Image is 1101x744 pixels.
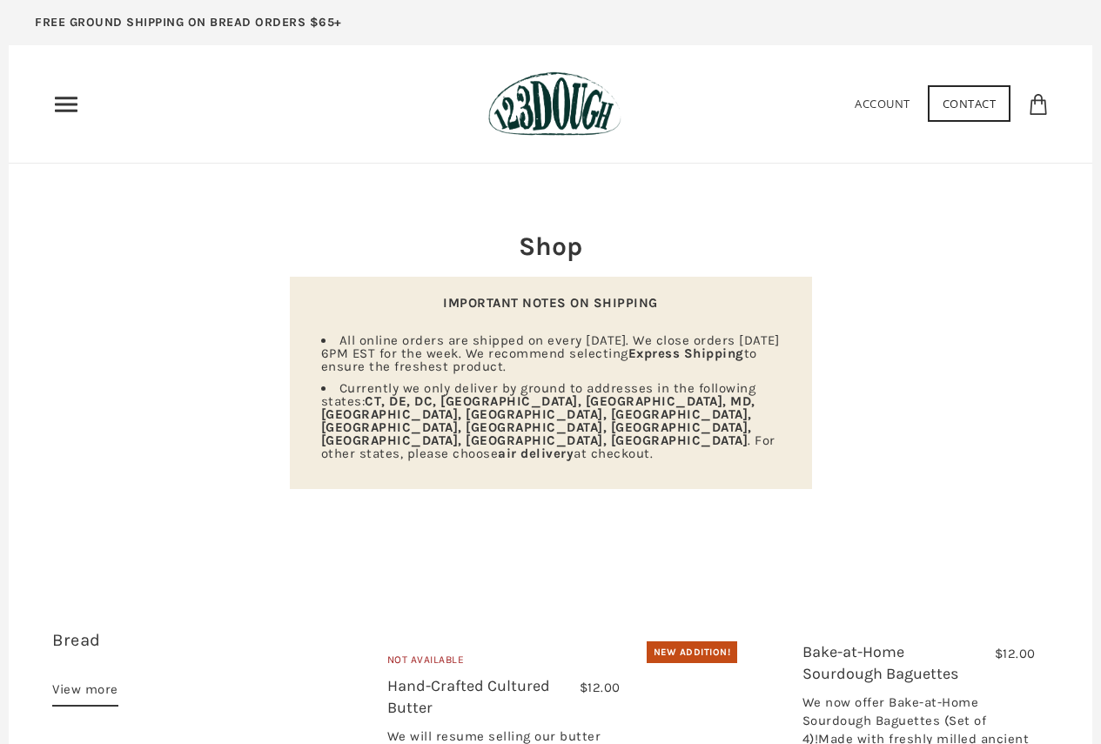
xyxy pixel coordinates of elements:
strong: Express Shipping [628,345,744,361]
a: Contact [928,85,1011,122]
a: Account [855,96,910,111]
h2: Shop [290,228,812,265]
strong: air delivery [498,446,574,461]
span: $12.00 [580,680,621,695]
span: All online orders are shipped on every [DATE]. We close orders [DATE] 6PM EST for the week. We re... [321,332,780,374]
strong: IMPORTANT NOTES ON SHIPPING [443,295,658,311]
nav: Primary [52,90,80,118]
div: New Addition! [647,641,738,664]
p: FREE GROUND SHIPPING ON BREAD ORDERS $65+ [35,13,342,32]
strong: CT, DE, DC, [GEOGRAPHIC_DATA], [GEOGRAPHIC_DATA], MD, [GEOGRAPHIC_DATA], [GEOGRAPHIC_DATA], [GEOG... [321,393,755,448]
h3: 11 items [52,628,218,679]
a: View more [52,679,118,707]
div: Not Available [387,652,621,675]
a: Hand-Crafted Cultured Butter [387,676,550,717]
span: Currently we only deliver by ground to addresses in the following states: . For other states, ple... [321,380,775,461]
span: $12.00 [995,646,1036,661]
a: Bread [52,630,101,650]
a: Bake-at-Home Sourdough Baguettes [802,642,958,683]
img: 123Dough Bakery [488,71,621,137]
a: FREE GROUND SHIPPING ON BREAD ORDERS $65+ [9,9,368,45]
